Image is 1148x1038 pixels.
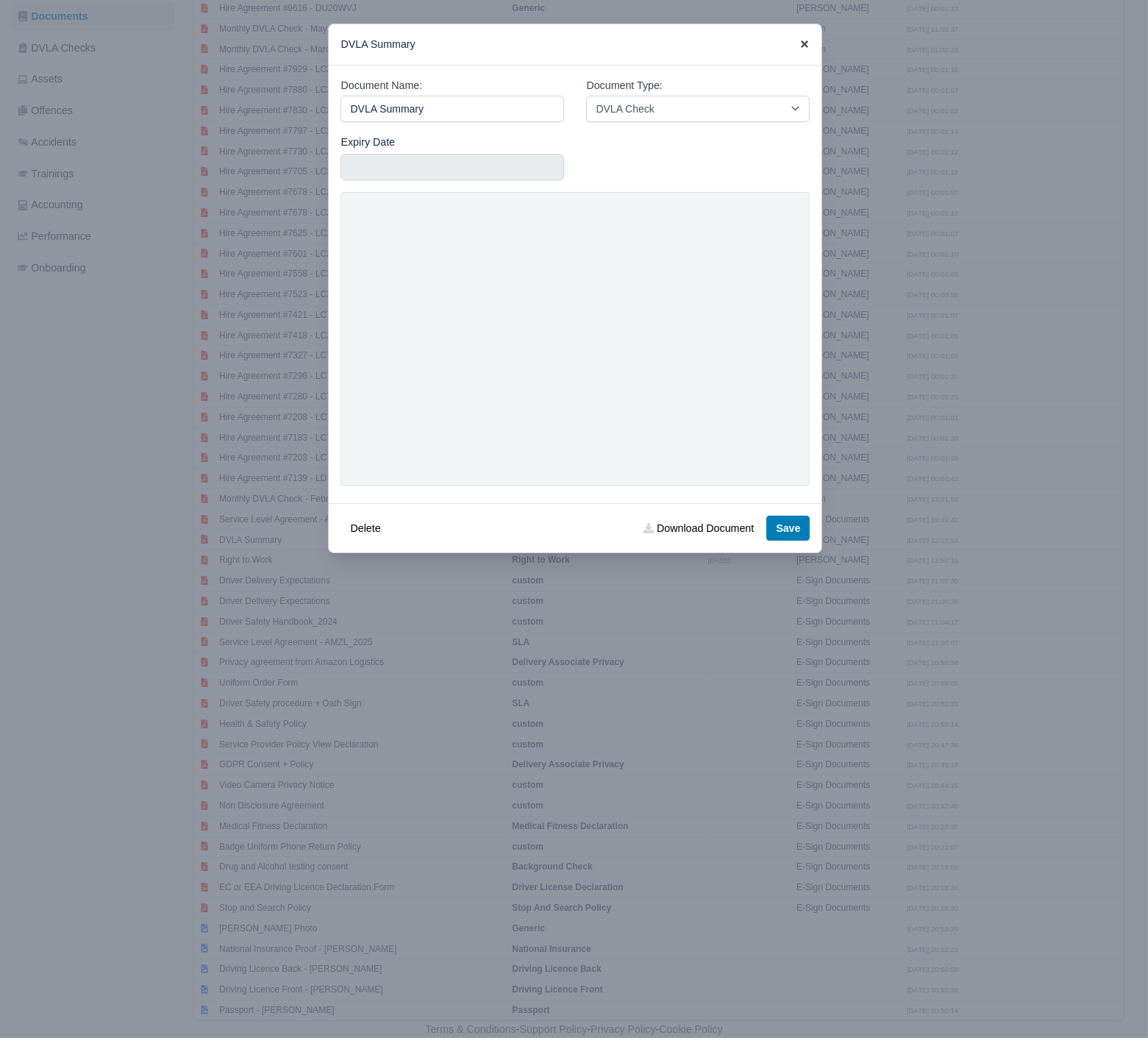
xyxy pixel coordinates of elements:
button: Delete [341,516,390,541]
label: Document Type: [586,77,662,94]
div: DVLA Summary [329,24,821,65]
iframe: Chat Widget [885,869,1148,1038]
label: Expiry Date [341,134,395,151]
button: Save [766,516,810,541]
label: Document Name: [341,77,422,94]
a: Download Document [634,516,763,541]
